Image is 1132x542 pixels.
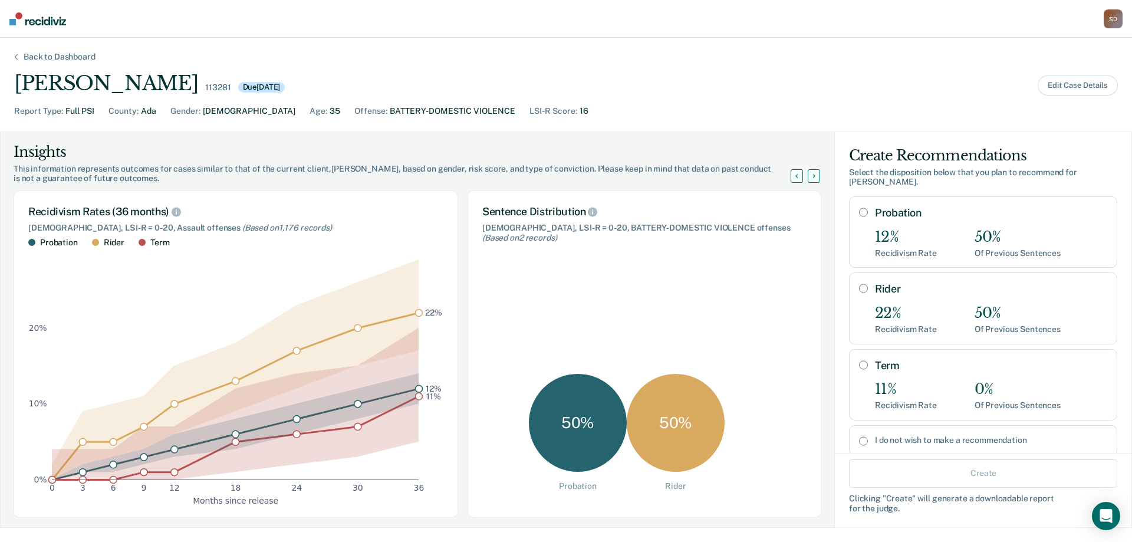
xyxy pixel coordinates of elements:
[14,143,805,162] div: Insights
[426,383,442,393] text: 12%
[975,381,1061,398] div: 0%
[108,105,139,117] div: County :
[242,223,332,232] span: (Based on 1,176 records )
[170,105,200,117] div: Gender :
[169,483,180,492] text: 12
[65,105,94,117] div: Full PSI
[849,459,1117,487] button: Create
[9,52,110,62] div: Back to Dashboard
[627,374,725,472] div: 50 %
[875,324,937,334] div: Recidivism Rate
[875,305,937,322] div: 22%
[875,435,1107,445] label: I do not wish to make a recommendation
[559,481,597,491] div: Probation
[205,83,231,93] div: 113281
[193,495,278,505] g: x-axis label
[9,12,66,25] img: Recidiviz
[875,400,937,410] div: Recidivism Rate
[104,238,124,248] div: Rider
[291,483,302,492] text: 24
[52,259,419,479] g: area
[29,399,47,408] text: 10%
[529,105,577,117] div: LSI-R Score :
[29,323,47,484] g: y-axis tick label
[425,308,442,400] g: text
[875,359,1107,372] label: Term
[231,483,241,492] text: 18
[875,283,1107,295] label: Rider
[14,164,805,184] div: This information represents outcomes for cases similar to that of the current client, [PERSON_NAM...
[150,238,169,248] div: Term
[141,105,156,117] div: Ada
[353,483,363,492] text: 30
[875,381,937,398] div: 11%
[1038,75,1118,96] button: Edit Case Details
[1104,9,1123,28] button: SD
[310,105,327,117] div: Age :
[975,305,1061,322] div: 50%
[482,223,807,243] div: [DEMOGRAPHIC_DATA], LSI-R = 0-20, BATTERY-DOMESTIC VIOLENCE offenses
[1104,9,1123,28] div: S D
[482,205,807,218] div: Sentence Distribution
[875,248,937,258] div: Recidivism Rate
[29,323,47,332] text: 20%
[50,483,55,492] text: 0
[975,248,1061,258] div: Of Previous Sentences
[28,205,443,218] div: Recidivism Rates (36 months)
[580,105,588,117] div: 16
[354,105,387,117] div: Offense :
[849,146,1117,165] div: Create Recommendations
[482,233,557,242] span: (Based on 2 records )
[875,206,1107,219] label: Probation
[849,167,1117,188] div: Select the disposition below that you plan to recommend for [PERSON_NAME] .
[14,105,63,117] div: Report Type :
[414,483,424,492] text: 36
[50,483,424,492] g: x-axis tick label
[875,229,937,246] div: 12%
[14,71,198,96] div: [PERSON_NAME]
[849,493,1117,513] div: Clicking " Create " will generate a downloadable report for the judge.
[425,308,442,317] text: 22%
[141,483,147,492] text: 9
[426,391,441,400] text: 11%
[238,82,285,93] div: Due [DATE]
[28,223,443,233] div: [DEMOGRAPHIC_DATA], LSI-R = 0-20, Assault offenses
[529,374,627,472] div: 50 %
[40,238,78,248] div: Probation
[80,483,85,492] text: 3
[193,495,278,505] text: Months since release
[330,105,340,117] div: 35
[665,481,686,491] div: Rider
[1092,502,1120,530] div: Open Intercom Messenger
[49,309,423,483] g: dot
[975,324,1061,334] div: Of Previous Sentences
[34,475,47,484] text: 0%
[111,483,116,492] text: 6
[975,229,1061,246] div: 50%
[203,105,295,117] div: [DEMOGRAPHIC_DATA]
[975,400,1061,410] div: Of Previous Sentences
[390,105,515,117] div: BATTERY-DOMESTIC VIOLENCE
